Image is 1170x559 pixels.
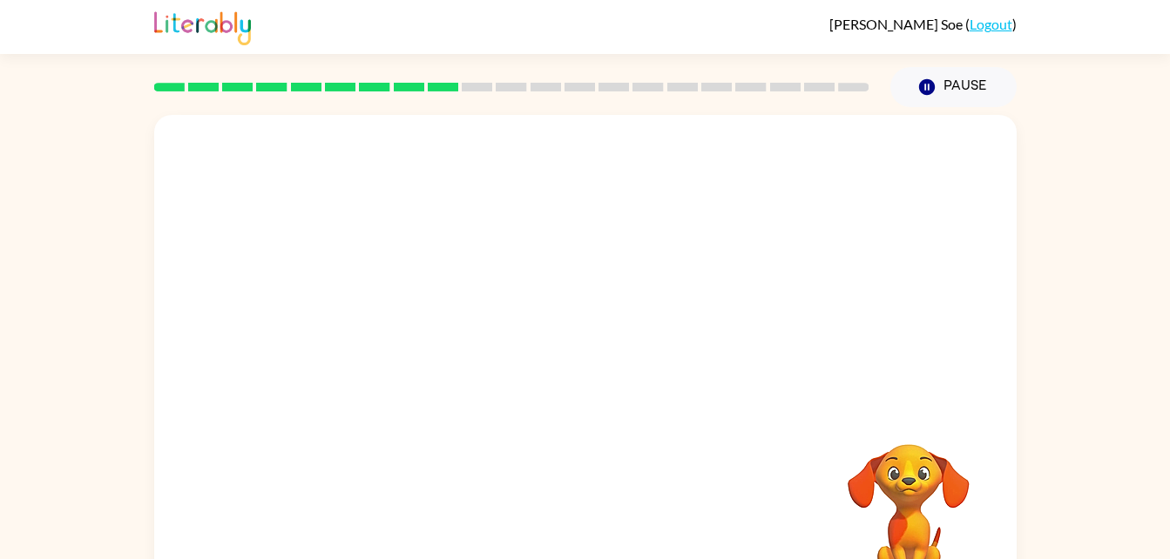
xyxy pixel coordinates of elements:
[154,7,251,45] img: Literably
[829,16,965,32] span: [PERSON_NAME] Soe
[890,67,1017,107] button: Pause
[829,16,1017,32] div: ( )
[970,16,1012,32] a: Logout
